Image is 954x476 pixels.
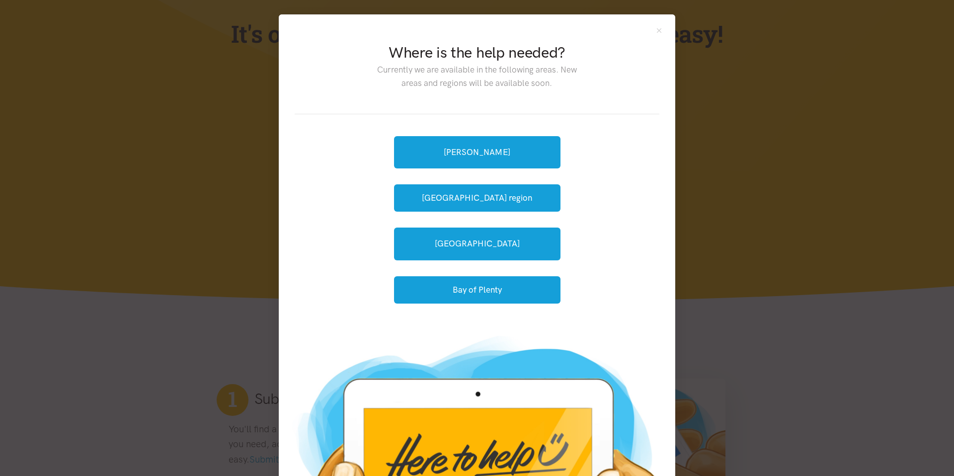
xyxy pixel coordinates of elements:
button: Close [655,26,663,35]
h2: Where is the help needed? [369,42,584,63]
button: [GEOGRAPHIC_DATA] region [394,184,560,212]
a: [PERSON_NAME] [394,136,560,168]
p: Currently we are available in the following areas. New areas and regions will be available soon. [369,63,584,90]
a: [GEOGRAPHIC_DATA] [394,228,560,260]
button: Bay of Plenty [394,276,560,304]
